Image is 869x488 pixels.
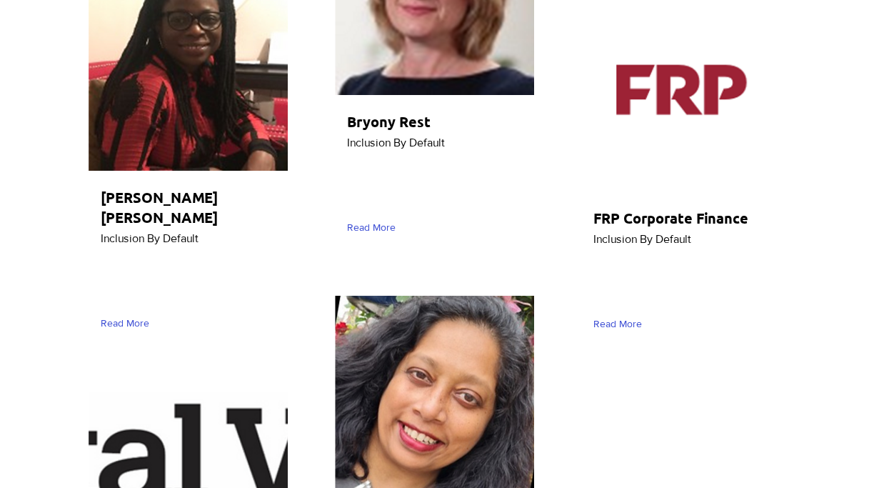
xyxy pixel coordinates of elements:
a: Read More [347,215,402,240]
span: Inclusion By Default [347,136,445,149]
a: Read More [593,312,648,337]
span: Read More [347,221,396,235]
span: Read More [101,317,149,331]
span: FRP Corporate Finance [593,209,748,227]
a: Read More [101,311,156,336]
span: Inclusion By Default [593,233,691,245]
span: Read More [593,317,642,332]
span: Bryony Rest [347,112,431,131]
span: [PERSON_NAME] [PERSON_NAME] [101,188,218,226]
span: Inclusion By Default [101,232,199,244]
